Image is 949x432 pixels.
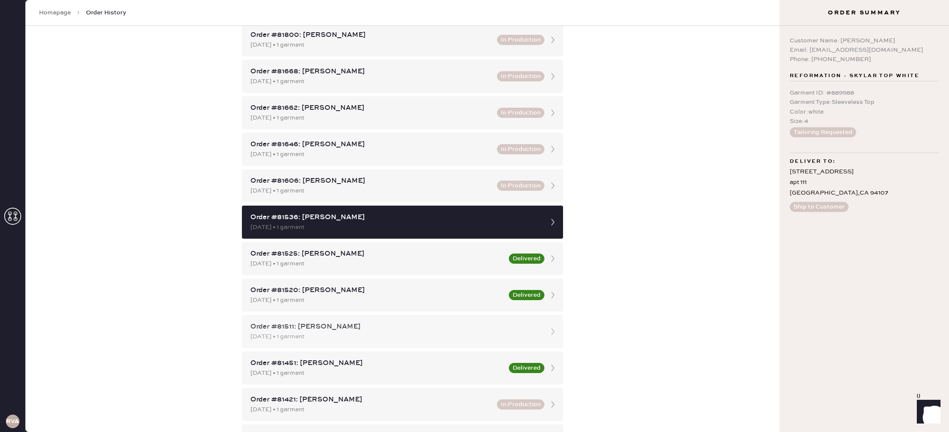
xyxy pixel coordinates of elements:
[790,88,939,98] div: Garment ID : # 889988
[250,358,504,368] div: Order #81451: [PERSON_NAME]
[790,202,849,212] button: Ship to Customer
[497,399,544,410] button: In Production
[790,167,939,199] div: [STREET_ADDRESS] apt 111 [GEOGRAPHIC_DATA] , CA 94107
[250,139,492,150] div: Order #81646: [PERSON_NAME]
[509,290,544,300] button: Delivered
[250,322,539,332] div: Order #81511: [PERSON_NAME]
[909,394,945,430] iframe: Front Chat
[790,55,939,64] div: Phone: [PHONE_NUMBER]
[250,103,492,113] div: Order #81662: [PERSON_NAME]
[790,45,939,55] div: Email: [EMAIL_ADDRESS][DOMAIN_NAME]
[250,113,492,123] div: [DATE] • 1 garment
[250,150,492,159] div: [DATE] • 1 garment
[497,71,544,81] button: In Production
[509,363,544,373] button: Delivered
[250,176,492,186] div: Order #81606: [PERSON_NAME]
[497,144,544,154] button: In Production
[250,186,492,195] div: [DATE] • 1 garment
[497,108,544,118] button: In Production
[250,67,492,77] div: Order #81668: [PERSON_NAME]
[497,35,544,45] button: In Production
[250,285,504,295] div: Order #81520: [PERSON_NAME]
[790,71,919,81] span: Reformation - Skylar Top white
[790,156,835,167] span: Deliver to:
[250,40,492,50] div: [DATE] • 1 garment
[250,259,504,268] div: [DATE] • 1 garment
[86,8,126,17] span: Order History
[780,8,949,17] h3: Order Summary
[250,368,504,378] div: [DATE] • 1 garment
[790,36,939,45] div: Customer Name: [PERSON_NAME]
[250,212,539,223] div: Order #81536: [PERSON_NAME]
[790,98,939,107] div: Garment Type : Sleeveless Top
[250,30,492,40] div: Order #81800: [PERSON_NAME]
[250,332,539,341] div: [DATE] • 1 garment
[250,249,504,259] div: Order #81525: [PERSON_NAME]
[250,405,492,414] div: [DATE] • 1 garment
[790,127,856,137] button: Tailoring Requested
[497,181,544,191] button: In Production
[6,418,19,424] h3: RVA
[250,223,539,232] div: [DATE] • 1 garment
[250,77,492,86] div: [DATE] • 1 garment
[39,8,71,17] a: Homepage
[790,107,939,117] div: Color : white
[250,395,492,405] div: Order #81421: [PERSON_NAME]
[509,254,544,264] button: Delivered
[790,117,939,126] div: Size : 4
[250,295,504,305] div: [DATE] • 1 garment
